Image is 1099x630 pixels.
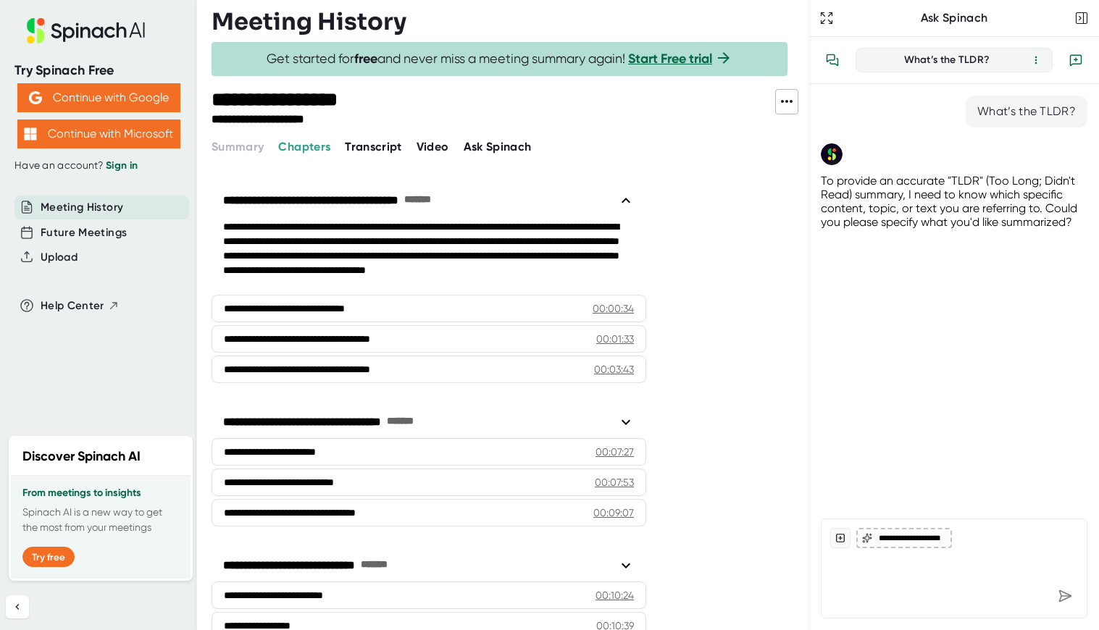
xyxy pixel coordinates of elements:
[593,505,634,520] div: 00:09:07
[345,140,402,154] span: Transcript
[212,138,264,156] button: Summary
[594,362,634,377] div: 00:03:43
[595,475,634,490] div: 00:07:53
[596,332,634,346] div: 00:01:33
[106,159,138,172] a: Sign in
[464,140,532,154] span: Ask Spinach
[41,249,78,266] button: Upload
[6,595,29,618] button: Collapse sidebar
[818,46,847,75] button: View conversation history
[345,138,402,156] button: Transcript
[22,547,75,567] button: Try free
[212,8,406,35] h3: Meeting History
[596,445,634,459] div: 00:07:27
[14,159,183,172] div: Have an account?
[17,119,180,148] button: Continue with Microsoft
[816,8,837,28] button: Expand to Ask Spinach page
[1061,46,1090,75] button: New conversation
[821,174,1087,229] p: To provide an accurate "TLDR" (Too Long; Didn't Read) summary, I need to know which specific cont...
[14,62,183,79] div: Try Spinach Free
[417,140,449,154] span: Video
[41,298,120,314] button: Help Center
[977,104,1076,119] div: What’s the TLDR?
[22,447,141,466] h2: Discover Spinach AI
[837,11,1071,25] div: Ask Spinach
[628,51,712,67] a: Start Free trial
[278,138,330,156] button: Chapters
[593,301,634,316] div: 00:00:34
[865,54,1029,67] div: What’s the TLDR?
[22,487,179,499] h3: From meetings to insights
[278,140,330,154] span: Chapters
[41,298,104,314] span: Help Center
[417,138,449,156] button: Video
[354,51,377,67] b: free
[1071,8,1092,28] button: Close conversation sidebar
[596,588,634,602] div: 00:10:24
[22,505,179,535] p: Spinach AI is a new way to get the most from your meetings
[17,83,180,112] button: Continue with Google
[41,224,127,241] button: Future Meetings
[267,51,732,67] span: Get started for and never miss a meeting summary again!
[1052,583,1078,609] div: Send message
[29,91,42,104] img: Aehbyd4JwY73AAAAAElFTkSuQmCC
[464,138,532,156] button: Ask Spinach
[212,140,264,154] span: Summary
[41,199,123,216] button: Meeting History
